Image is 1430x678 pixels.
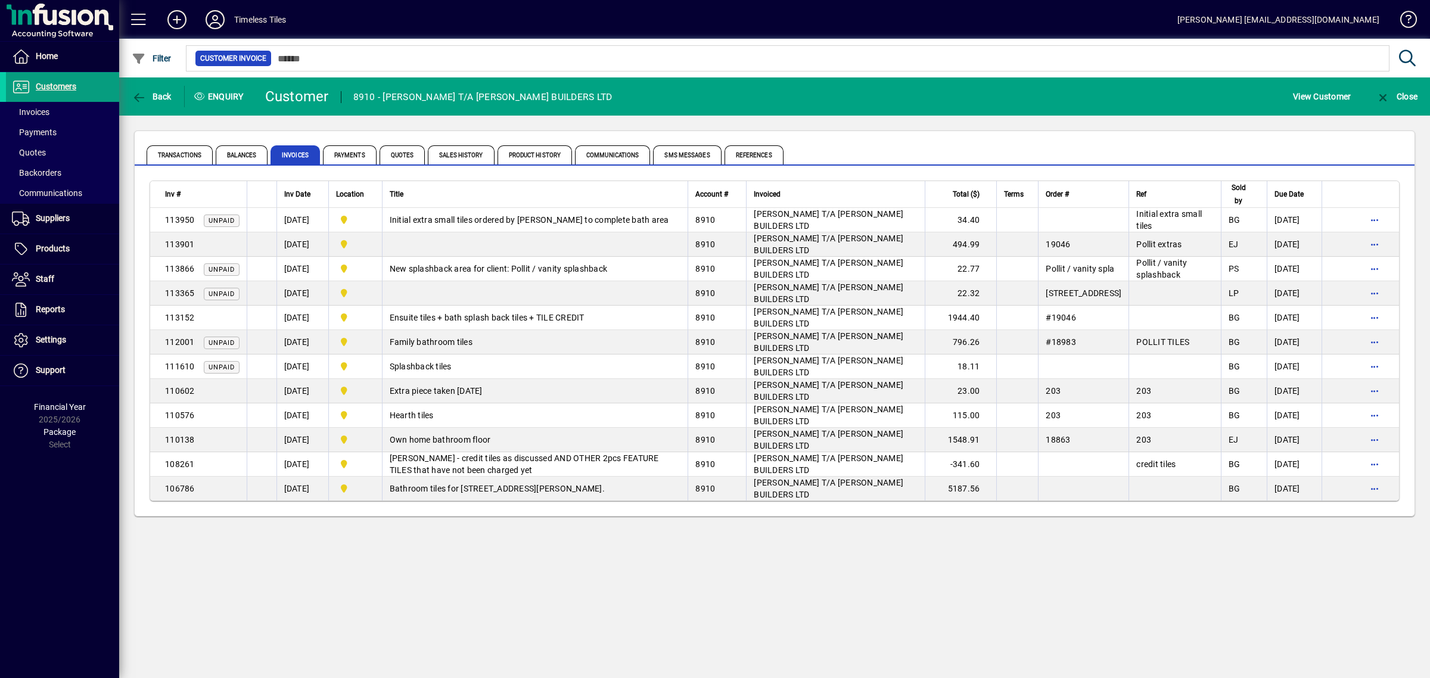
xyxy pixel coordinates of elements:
[216,145,268,164] span: Balances
[36,274,54,284] span: Staff
[1136,188,1214,201] div: Ref
[1004,188,1024,201] span: Terms
[1274,188,1314,201] div: Due Date
[1229,240,1239,249] span: EJ
[1365,381,1384,400] button: More options
[1229,313,1241,322] span: BG
[925,306,996,330] td: 1944.40
[165,459,195,469] span: 108261
[390,484,605,493] span: Bathroom tiles for [STREET_ADDRESS][PERSON_NAME].
[336,188,375,201] div: Location
[336,311,375,324] span: Dunedin
[1136,209,1202,231] span: Initial extra small tiles
[1363,86,1430,107] app-page-header-button: Close enquiry
[165,484,195,493] span: 106786
[695,188,739,201] div: Account #
[1046,288,1121,298] span: [STREET_ADDRESS]
[390,362,452,371] span: Splashback tiles
[390,188,681,201] div: Title
[1267,208,1322,232] td: [DATE]
[323,145,377,164] span: Payments
[932,188,990,201] div: Total ($)
[1229,435,1239,444] span: EJ
[1267,330,1322,354] td: [DATE]
[1365,210,1384,229] button: More options
[575,145,650,164] span: Communications
[1046,313,1076,322] span: #19046
[1046,337,1076,347] span: #18983
[119,86,185,107] app-page-header-button: Back
[276,428,328,452] td: [DATE]
[1136,386,1151,396] span: 203
[209,217,235,225] span: Unpaid
[276,330,328,354] td: [DATE]
[1229,484,1241,493] span: BG
[754,429,903,450] span: [PERSON_NAME] T/A [PERSON_NAME] BUILDERS LTD
[276,403,328,428] td: [DATE]
[165,240,195,249] span: 113901
[1177,10,1379,29] div: [PERSON_NAME] [EMAIL_ADDRESS][DOMAIN_NAME]
[165,435,195,444] span: 110138
[165,337,195,347] span: 112001
[695,188,728,201] span: Account #
[1365,430,1384,449] button: More options
[1229,459,1241,469] span: BG
[1229,410,1241,420] span: BG
[1046,264,1114,273] span: Pollit / vanity spla
[276,379,328,403] td: [DATE]
[925,208,996,232] td: 34.40
[695,386,715,396] span: 8910
[336,458,375,471] span: Dunedin
[6,122,119,142] a: Payments
[12,107,49,117] span: Invoices
[6,42,119,71] a: Home
[1365,308,1384,327] button: More options
[390,264,608,273] span: New splashback area for client: Pollit / vanity splashback
[380,145,425,164] span: Quotes
[336,360,375,373] span: Dunedin
[1046,240,1070,249] span: 19046
[695,435,715,444] span: 8910
[953,188,980,201] span: Total ($)
[6,265,119,294] a: Staff
[754,356,903,377] span: [PERSON_NAME] T/A [PERSON_NAME] BUILDERS LTD
[1391,2,1415,41] a: Knowledge Base
[1267,281,1322,306] td: [DATE]
[695,264,715,273] span: 8910
[695,288,715,298] span: 8910
[925,379,996,403] td: 23.00
[36,304,65,314] span: Reports
[695,313,715,322] span: 8910
[754,331,903,353] span: [PERSON_NAME] T/A [PERSON_NAME] BUILDERS LTD
[353,88,613,107] div: 8910 - [PERSON_NAME] T/A [PERSON_NAME] BUILDERS LTD
[1290,86,1354,107] button: View Customer
[336,384,375,397] span: Dunedin
[129,86,175,107] button: Back
[276,306,328,330] td: [DATE]
[158,9,196,30] button: Add
[276,257,328,281] td: [DATE]
[925,452,996,477] td: -341.60
[276,281,328,306] td: [DATE]
[36,244,70,253] span: Products
[271,145,320,164] span: Invoices
[390,215,669,225] span: Initial extra small tiles ordered by [PERSON_NAME] to complete bath area
[754,234,903,255] span: [PERSON_NAME] T/A [PERSON_NAME] BUILDERS LTD
[1229,181,1249,207] span: Sold by
[754,209,903,231] span: [PERSON_NAME] T/A [PERSON_NAME] BUILDERS LTD
[336,213,375,226] span: Dunedin
[132,54,172,63] span: Filter
[165,386,195,396] span: 110602
[754,380,903,402] span: [PERSON_NAME] T/A [PERSON_NAME] BUILDERS LTD
[200,52,266,64] span: Customer Invoice
[36,365,66,375] span: Support
[1229,362,1241,371] span: BG
[428,145,494,164] span: Sales History
[1365,479,1384,498] button: More options
[276,452,328,477] td: [DATE]
[36,51,58,61] span: Home
[185,87,256,106] div: Enquiry
[754,453,903,475] span: [PERSON_NAME] T/A [PERSON_NAME] BUILDERS LTD
[6,102,119,122] a: Invoices
[1229,337,1241,347] span: BG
